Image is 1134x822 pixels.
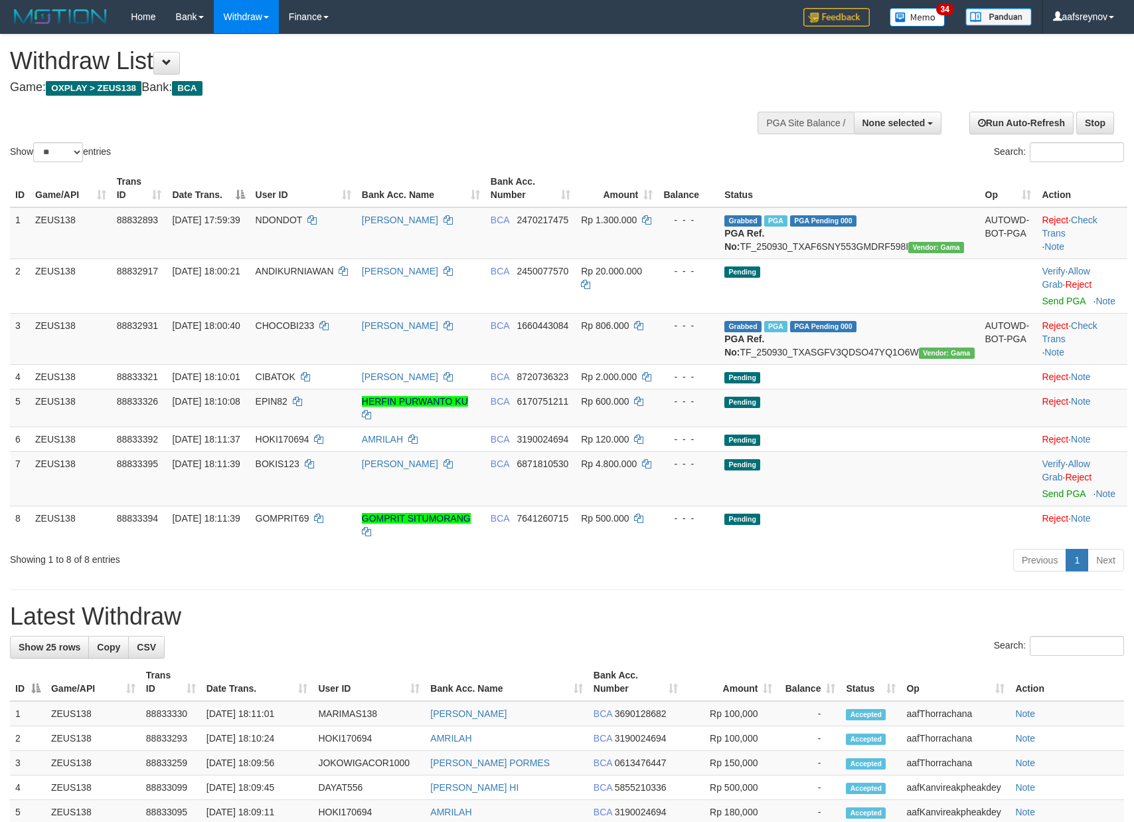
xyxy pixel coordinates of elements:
label: Search: [994,142,1124,162]
a: Reject [1042,215,1068,225]
td: · · [1036,207,1127,259]
span: 88833321 [117,371,158,382]
span: Grabbed [724,215,762,227]
span: BCA [491,371,509,382]
span: Rp 4.800.000 [581,459,637,469]
span: Rp 120.000 [581,434,629,445]
div: - - - [663,395,714,408]
td: JOKOWIGACOR1000 [313,751,425,775]
span: Rp 2.000.000 [581,371,637,382]
a: [PERSON_NAME] HI [430,782,519,793]
td: HOKI170694 [313,726,425,751]
td: ZEUS138 [30,364,112,389]
td: 88833330 [141,701,201,726]
td: ZEUS138 [30,389,112,427]
td: - [777,701,841,726]
a: [PERSON_NAME] [362,320,438,331]
b: PGA Ref. No: [724,334,764,358]
a: Note [1015,807,1035,817]
span: Copy 3190024694 to clipboard [517,434,569,445]
input: Search: [1030,636,1124,656]
th: Bank Acc. Name: activate to sort column ascending [357,169,485,207]
td: 2 [10,726,46,751]
td: ZEUS138 [30,207,112,259]
th: Amount: activate to sort column ascending [576,169,658,207]
a: Note [1071,396,1091,407]
a: Note [1071,513,1091,524]
div: - - - [663,457,714,470]
a: Reject [1042,513,1068,524]
td: aafKanvireakpheakdey [901,775,1010,800]
span: ANDIKURNIAWAN [256,266,334,276]
span: Accepted [846,758,886,770]
div: PGA Site Balance / [758,112,853,134]
span: 88832893 [117,215,158,225]
select: Showentries [33,142,83,162]
th: Amount: activate to sort column ascending [683,663,778,701]
span: 88833392 [117,434,158,445]
a: Note [1015,782,1035,793]
span: BCA [491,266,509,276]
a: Next [1088,549,1124,571]
span: None selected [862,118,926,128]
span: Pending [724,397,760,408]
h1: Latest Withdraw [10,603,1124,630]
td: 88833259 [141,751,201,775]
td: ZEUS138 [30,258,112,313]
td: Rp 150,000 [683,751,778,775]
span: BCA [172,81,202,96]
span: 88833394 [117,513,158,524]
a: Allow Grab [1042,459,1090,482]
button: None selected [854,112,942,134]
a: [PERSON_NAME] [362,215,438,225]
span: BCA [594,807,612,817]
th: Date Trans.: activate to sort column ascending [201,663,313,701]
td: Rp 100,000 [683,701,778,726]
a: Reject [1065,472,1092,482]
span: Rp 1.300.000 [581,215,637,225]
td: 4 [10,364,30,389]
td: 4 [10,775,46,800]
a: AMRILAH [430,733,471,744]
td: ZEUS138 [30,427,112,451]
label: Search: [994,636,1124,656]
td: · [1036,506,1127,544]
h1: Withdraw List [10,48,743,74]
span: BCA [491,434,509,445]
a: AMRILAH [362,434,403,445]
td: TF_250930_TXASGFV3QDSO47YQ1O6W [719,313,979,364]
a: Reject [1042,371,1068,382]
a: Note [1071,434,1091,445]
th: Op: activate to sort column ascending [980,169,1037,207]
img: panduan.png [965,8,1032,26]
span: Copy 6871810530 to clipboard [517,459,569,469]
td: · [1036,427,1127,451]
img: Button%20Memo.svg [890,8,945,27]
td: TF_250930_TXAF6SNY553GMDRF598I [719,207,979,259]
a: Allow Grab [1042,266,1090,290]
span: BCA [491,513,509,524]
a: [PERSON_NAME] [362,371,438,382]
td: Rp 100,000 [683,726,778,751]
a: Note [1044,347,1064,358]
span: Pending [724,514,760,525]
a: Note [1071,371,1091,382]
span: BCA [594,782,612,793]
div: - - - [663,512,714,525]
span: [DATE] 18:10:01 [172,371,240,382]
div: - - - [663,433,714,446]
td: ZEUS138 [46,751,141,775]
td: ZEUS138 [30,313,112,364]
span: PGA Pending [790,321,856,332]
td: 5 [10,389,30,427]
span: CIBATOK [256,371,295,382]
h4: Game: Bank: [10,81,743,94]
span: · [1042,459,1090,482]
span: Vendor URL: https://trx31.1velocity.biz [908,242,964,253]
span: Copy 3190024694 to clipboard [615,733,667,744]
td: · [1036,389,1127,427]
td: · · [1036,258,1127,313]
span: · [1042,266,1090,290]
th: Bank Acc. Name: activate to sort column ascending [425,663,588,701]
td: - [777,751,841,775]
